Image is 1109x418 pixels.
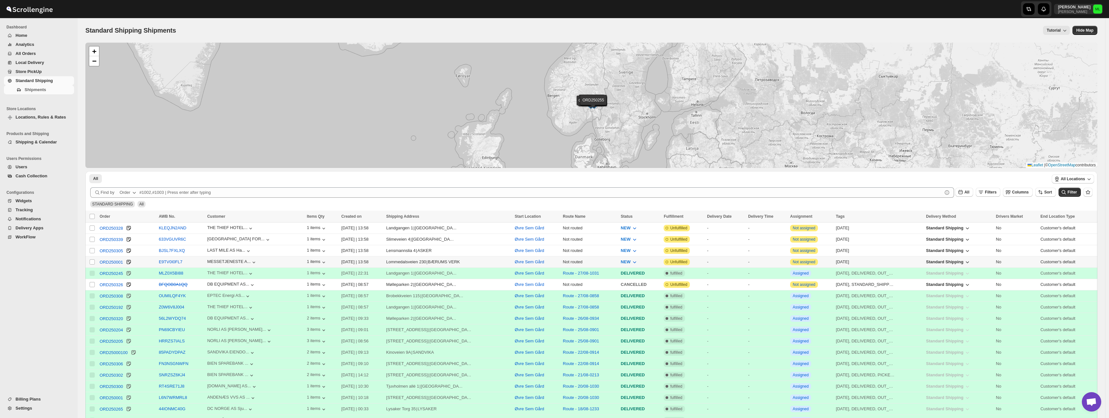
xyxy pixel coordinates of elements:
[621,259,630,264] span: NEW
[1044,163,1045,167] span: |
[4,113,74,122] button: Locations, Rules & Rates
[207,259,251,264] div: MESSETJENESTE A...
[207,383,251,388] div: [DOMAIN_NAME] AS...
[100,248,123,253] div: ORD250305
[207,236,265,241] div: [GEOGRAPHIC_DATA] FOR...
[515,225,544,230] button: Øvre Sem Gård
[159,350,186,355] button: 85PADYDPAZ
[563,339,599,343] button: Route - 25/08-0901
[120,189,130,196] div: Order
[515,282,544,287] button: Øvre Sem Gård
[100,361,123,367] button: ORD250306
[159,384,184,389] button: RT4SRE71J8
[793,226,815,230] button: Not assigned
[588,100,598,107] img: Marker
[159,339,185,343] button: HRRZS7IALS
[563,395,599,400] button: Route - 20/08-1030
[16,78,53,83] span: Standard Shipping
[587,100,596,107] img: Marker
[793,384,809,389] button: Assigned
[4,233,74,242] button: WorkFlow
[16,51,36,56] span: All Orders
[4,40,74,49] button: Analytics
[964,190,969,194] span: All
[16,164,27,169] span: Users
[617,234,641,245] button: NEW
[207,372,248,377] div: BIEN SPAREBANK ...
[307,293,327,299] div: 1 items
[793,237,815,242] button: Not assigned
[6,190,74,195] span: Configurations
[6,25,74,30] span: Dashboard
[207,293,245,298] div: EPTEC Energi AS...
[159,293,186,298] button: OUMILQF4YK
[116,187,141,198] button: Order
[159,282,188,287] button: BFQOB0A1QQ
[16,225,43,230] span: Delivery Apps
[207,214,225,219] span: Customer
[100,293,123,299] button: ORD250308
[100,327,123,333] button: ORD250204
[207,225,254,232] button: THE THIEF HOTEL...
[563,316,599,321] button: Route - 26/08-0934
[307,338,327,345] div: 3 items
[6,156,74,161] span: Users Permissions
[159,259,182,264] button: E9TV0I0FL7
[1058,5,1091,10] p: [PERSON_NAME]
[563,305,599,309] button: Route - 27/08-0858
[515,305,544,309] button: Øvre Sem Gård
[207,248,245,253] div: LAST MILE AS Ha...
[207,270,248,275] div: THE THIEF HOTEL...
[307,327,327,333] div: 3 items
[100,394,123,401] button: ORD250001
[307,406,327,413] button: 1 items
[976,188,1000,197] button: Filters
[207,225,248,230] div: THE THIEF HOTEL...
[307,316,327,322] button: 2 items
[926,214,956,219] span: Delivery Method
[100,226,123,231] div: ORD250328
[307,270,327,277] button: 1 items
[926,259,963,264] span: Standard Shipping
[159,271,183,276] button: MLZ0X5BI88
[1044,190,1052,194] span: Sort
[1095,7,1100,11] text: ML
[207,304,248,309] div: THE THIEF HOTEL...
[307,350,327,356] button: 2 items
[139,202,144,206] span: All
[793,407,809,411] button: Assigned
[92,47,96,55] span: +
[563,350,599,355] button: Route - 22/08-0914
[307,259,327,266] button: 1 items
[207,361,255,367] button: BIEN SPAREBANK ...
[793,328,809,332] button: Assigned
[100,395,123,400] div: ORD250001
[307,236,327,243] button: 1 items
[1003,188,1032,197] button: Columns
[515,293,544,298] button: Øvre Sem Gård
[207,270,254,277] button: THE THIEF HOTEL...
[100,281,123,288] button: ORD250326
[307,383,327,390] div: 1 items
[926,282,963,287] span: Standard Shipping
[563,293,599,298] button: Route - 27/08-0858
[515,214,541,219] span: Start Location
[207,338,266,343] div: NORLI AS [PERSON_NAME]...
[955,188,973,197] button: All
[588,100,598,108] img: Marker
[1040,214,1075,219] span: End Location Type
[159,395,187,400] button: L6N7WRMRL8
[307,395,327,401] button: 1 items
[926,237,963,242] span: Standard Shipping
[587,101,596,108] img: Marker
[793,395,809,400] button: Assigned
[85,27,176,34] span: Standard Shipping Shipments
[922,223,974,233] button: Standard Shipping
[621,225,630,230] span: NEW
[748,225,786,231] div: -
[207,350,249,354] div: SANDVIKA EIENDO...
